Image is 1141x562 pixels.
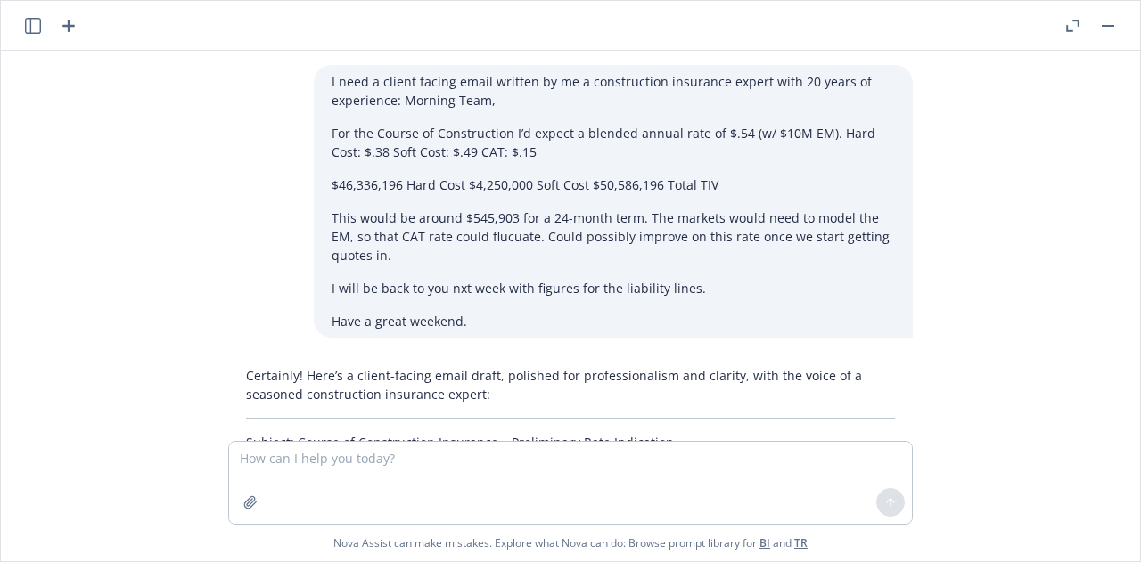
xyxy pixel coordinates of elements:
a: BI [759,535,770,550]
p: Subject: Course of Construction Insurance – Preliminary Rate Indication [246,433,895,452]
p: I need a client facing email written by me a construction insurance expert with 20 years of exper... [332,72,895,110]
span: Nova Assist can make mistakes. Explore what Nova can do: Browse prompt library for and [8,525,1133,561]
p: For the Course of Construction I’d expect a blended annual rate of $.54 (w/ $10M EM). Hard Cost: ... [332,124,895,161]
p: Have a great weekend. [332,312,895,330]
p: This would be around $545,903 for a 24-month term. The markets would need to model the EM, so tha... [332,208,895,265]
p: I will be back to you nxt week with figures for the liability lines. [332,279,895,297]
p: $46,336,196 Hard Cost $4,250,000 Soft Cost $50,586,196 Total TIV [332,175,895,194]
a: TR [794,535,808,550]
p: Certainly! Here’s a client-facing email draft, polished for professionalism and clarity, with the... [246,366,895,403]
